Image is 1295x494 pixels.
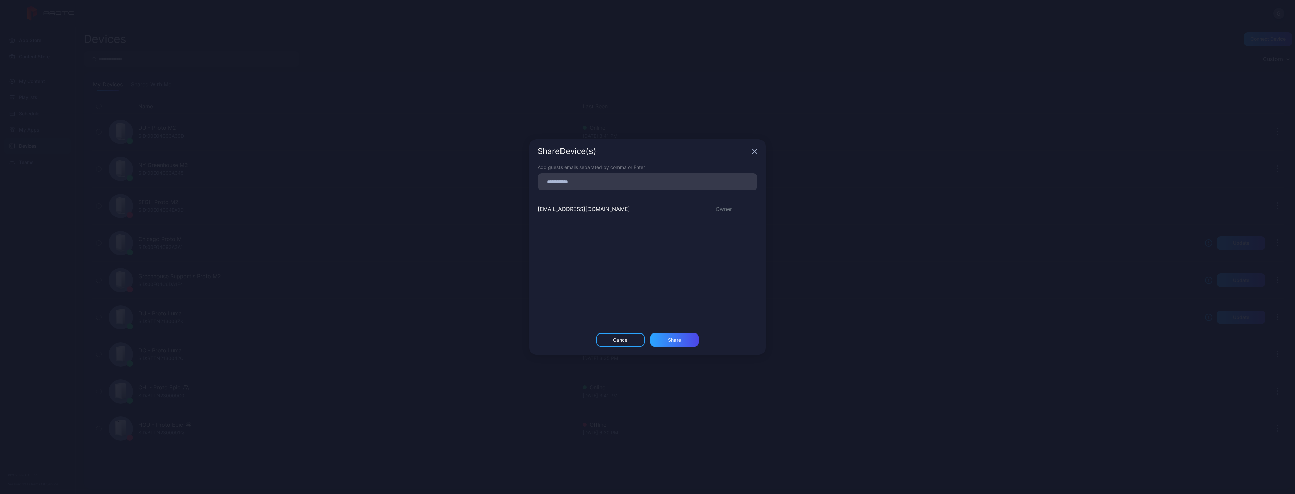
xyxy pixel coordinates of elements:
[596,333,645,347] button: Cancel
[708,205,766,213] div: Owner
[650,333,699,347] button: Share
[538,164,757,171] div: Add guests emails separated by comma or Enter
[668,337,681,343] div: Share
[613,337,628,343] div: Cancel
[538,205,630,213] div: [EMAIL_ADDRESS][DOMAIN_NAME]
[538,147,749,155] div: Share Device (s)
